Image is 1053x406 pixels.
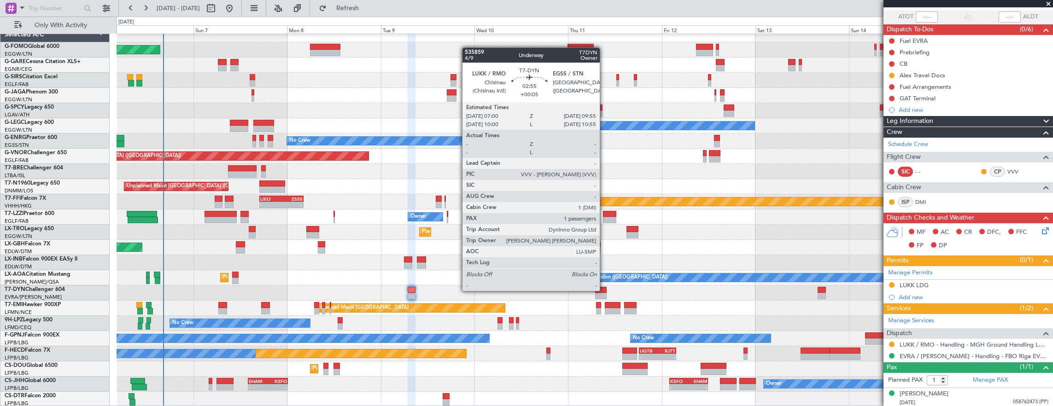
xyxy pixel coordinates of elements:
[5,287,65,292] a: T7-DYNChallenger 604
[5,59,81,64] a: G-GARECessna Citation XLS+
[10,18,100,33] button: Only With Activity
[5,211,54,216] a: T7-LZZIPraetor 600
[5,74,22,80] span: G-SIRS
[849,25,942,34] div: Sun 14
[100,25,193,34] div: Sat 6
[887,24,933,35] span: Dispatch To-Dos
[887,362,897,373] span: Pax
[289,134,310,148] div: No Crew
[898,167,913,177] div: SIC
[193,25,287,34] div: Sun 7
[689,384,707,390] div: -
[5,104,24,110] span: G-SPCY
[5,218,29,225] a: EGLF/FAB
[172,316,193,330] div: No Crew
[898,12,913,22] span: ATOT
[281,202,303,208] div: -
[662,25,755,34] div: Fri 12
[5,81,29,88] a: EGLF/FAB
[249,378,268,384] div: EHAM
[888,268,933,278] a: Manage Permits
[898,197,913,207] div: ISP
[670,378,689,384] div: KSFO
[5,89,26,95] span: G-JAGA
[640,354,657,360] div: -
[5,278,59,285] a: [PERSON_NAME]/QSA
[900,389,948,399] div: [PERSON_NAME]
[5,263,32,270] a: EDLW/DTM
[900,341,1048,348] a: LUKK / RMO - Handling - MGH Ground Handling LUKK/KIV
[260,196,281,202] div: LIEO
[5,256,77,262] a: LX-INBFalcon 900EX EASy II
[917,228,925,237] span: MF
[5,135,57,140] a: G-ENRGPraetor 600
[5,348,25,353] span: F-HECD
[987,228,1001,237] span: DFC,
[410,210,426,224] div: Owner
[5,339,29,346] a: LFPB/LBG
[1013,398,1048,406] span: 058762473 (PP)
[939,241,947,250] span: DP
[633,331,654,345] div: No Crew
[900,94,936,102] div: GAT Terminal
[888,376,923,385] label: Planned PAX
[5,150,67,156] a: G-VNORChallenger 650
[5,127,32,133] a: EGGW/LTN
[5,74,58,80] a: G-SIRSCitation Excel
[658,348,675,354] div: RJTT
[5,226,24,232] span: LX-TRO
[5,272,70,277] a: LX-AOACitation Mustang
[900,352,1048,360] a: EVRA / [PERSON_NAME] - Handling - FBO Riga EVRA / [PERSON_NAME]
[887,213,974,223] span: Dispatch Checks and Weather
[887,182,921,193] span: Cabin Crew
[900,399,915,406] span: [DATE]
[887,255,908,266] span: Permits
[5,241,25,247] span: LX-GBH
[5,104,54,110] a: G-SPCYLegacy 650
[689,378,707,384] div: EHAM
[268,384,287,390] div: -
[5,309,32,316] a: LFMN/NCE
[5,66,32,73] a: EGNR/CEG
[5,378,56,383] a: CS-JHHGlobal 6000
[381,25,474,34] div: Tue 9
[5,393,56,399] a: CS-DTRFalcon 2000
[964,228,972,237] span: CR
[900,37,928,45] div: Fuel EVRA
[887,116,933,127] span: Leg Information
[321,301,409,315] div: Planned Maint [GEOGRAPHIC_DATA]
[1020,24,1033,34] span: (0/6)
[5,378,24,383] span: CS-JHH
[5,302,23,307] span: T7-EMI
[568,25,661,34] div: Thu 11
[157,4,200,12] span: [DATE] - [DATE]
[118,18,134,26] div: [DATE]
[5,172,25,179] a: LTBA/ISL
[249,384,268,390] div: -
[315,1,370,16] button: Refresh
[900,48,930,56] div: Prebriefing
[915,198,936,206] a: DMI
[1020,303,1033,313] span: (1/2)
[5,317,53,323] a: 9H-LPZLegacy 500
[5,363,26,368] span: CS-DOU
[5,150,27,156] span: G-VNOR
[5,59,26,64] span: G-GARE
[5,196,46,201] a: T7-FFIFalcon 7X
[5,211,23,216] span: T7-LZZI
[5,287,25,292] span: T7-DYN
[5,96,32,103] a: EGGW/LTN
[915,168,936,176] div: - -
[5,294,62,301] a: EVRA/[PERSON_NAME]
[899,106,1048,114] div: Add new
[5,187,33,194] a: DNMM/LOS
[1020,255,1033,265] span: (0/1)
[5,324,31,331] a: LFMD/CEQ
[973,376,1008,385] a: Manage PAX
[570,271,668,284] div: No Crew London ([GEOGRAPHIC_DATA])
[899,293,1048,301] div: Add new
[260,202,281,208] div: -
[5,111,29,118] a: LGAV/ATH
[5,135,26,140] span: G-ENRG
[5,180,60,186] a: T7-N1960Legacy 650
